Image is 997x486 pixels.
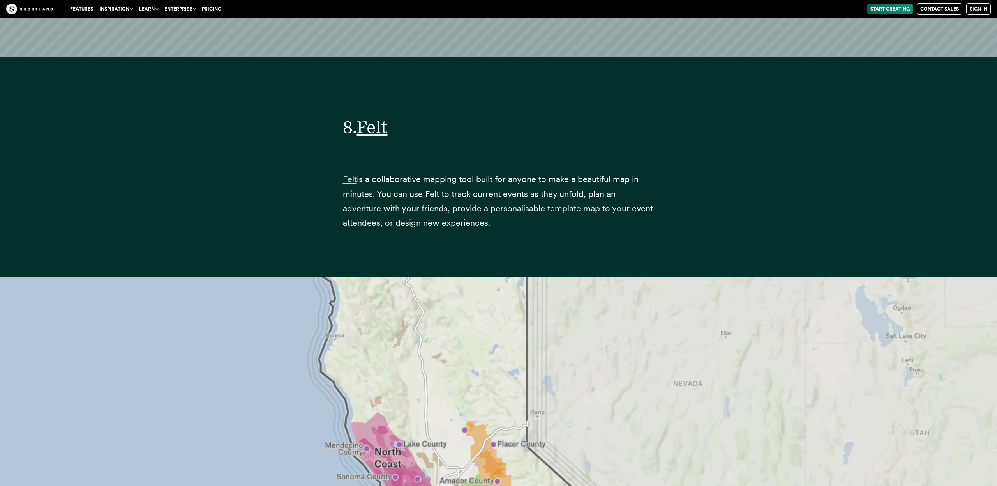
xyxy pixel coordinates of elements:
button: Learn [136,4,161,14]
a: Felt [357,117,388,137]
a: Sign in [966,3,991,15]
button: Inspiration [96,4,136,14]
a: Pricing [199,4,224,14]
button: Enterprise [161,4,199,14]
p: is a collaborative mapping tool built for anyone to make a beautiful map in minutes. You can use ... [343,172,655,231]
img: The Craft [6,4,53,14]
a: Features [67,4,96,14]
a: Start Creating [867,4,913,14]
a: Contact Sales [917,3,962,15]
span: 8. [343,117,357,137]
a: Felt [343,174,357,184]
